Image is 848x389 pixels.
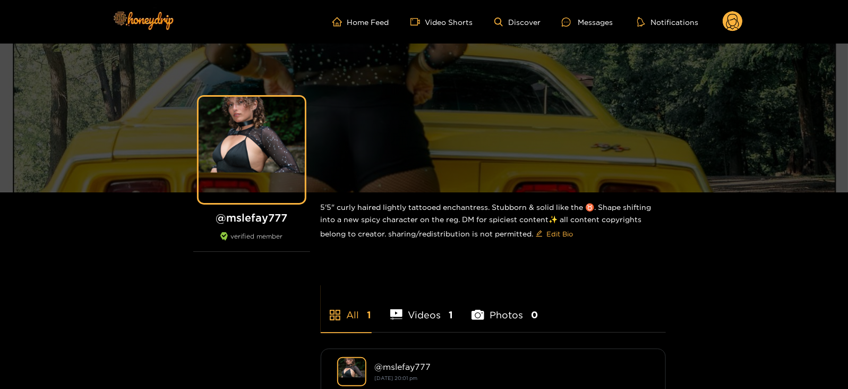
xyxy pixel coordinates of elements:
[321,192,666,251] div: 5'5" curly haired lightly tattooed enchantress. Stubborn & solid like the ♉️. Shape shifting into...
[536,230,543,238] span: edit
[494,18,541,27] a: Discover
[534,225,576,242] button: editEdit Bio
[531,308,538,322] span: 0
[449,308,453,322] span: 1
[332,17,389,27] a: Home Feed
[193,232,310,252] div: verified member
[329,309,341,322] span: appstore
[367,308,372,322] span: 1
[634,16,701,27] button: Notifications
[375,362,649,371] div: @ mslefay777
[332,17,347,27] span: home
[390,284,453,332] li: Videos
[410,17,473,27] a: Video Shorts
[375,375,418,381] small: [DATE] 20:01 pm
[193,211,310,224] h1: @ mslefay777
[547,229,573,239] span: Edit Bio
[472,284,538,332] li: Photos
[562,16,613,28] div: Messages
[321,284,372,332] li: All
[410,17,425,27] span: video-camera
[337,357,366,386] img: mslefay777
